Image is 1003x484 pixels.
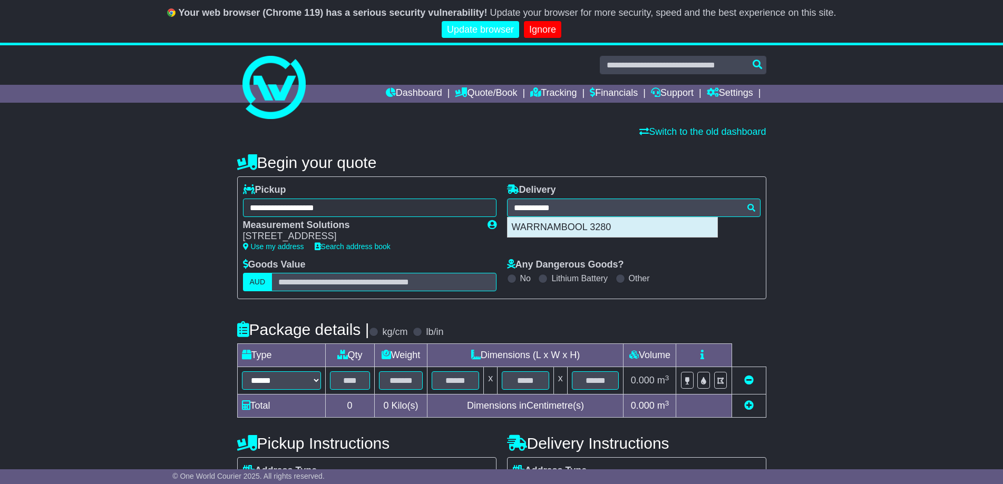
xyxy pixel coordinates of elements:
[651,85,694,103] a: Support
[524,21,561,38] a: Ignore
[315,242,391,251] a: Search address book
[179,7,488,18] b: Your web browser (Chrome 119) has a serious security vulnerability!
[243,231,477,242] div: [STREET_ADDRESS]
[665,374,669,382] sup: 3
[631,375,655,386] span: 0.000
[243,465,317,477] label: Address Type
[507,199,761,217] typeahead: Please provide city
[427,344,624,367] td: Dimensions (L x W x H)
[530,85,577,103] a: Tracking
[237,154,766,171] h4: Begin your quote
[507,434,766,452] h4: Delivery Instructions
[744,375,754,386] a: Remove this item
[455,85,517,103] a: Quote/Book
[237,344,325,367] td: Type
[629,273,650,283] label: Other
[243,184,286,196] label: Pickup
[624,344,676,367] td: Volume
[427,394,624,418] td: Dimensions in Centimetre(s)
[490,7,836,18] span: Update your browser for more security, speed and the best experience on this site.
[639,126,766,137] a: Switch to the old dashboard
[243,273,272,291] label: AUD
[707,85,753,103] a: Settings
[237,434,496,452] h4: Pickup Instructions
[325,394,374,418] td: 0
[243,259,306,271] label: Goods Value
[172,472,325,480] span: © One World Courier 2025. All rights reserved.
[243,242,304,251] a: Use my address
[507,259,624,271] label: Any Dangerous Goods?
[243,220,477,231] div: Measurement Solutions
[657,400,669,411] span: m
[665,399,669,407] sup: 3
[507,184,556,196] label: Delivery
[374,394,427,418] td: Kilo(s)
[325,344,374,367] td: Qty
[744,400,754,411] a: Add new item
[237,321,369,338] h4: Package details |
[237,394,325,418] td: Total
[520,273,531,283] label: No
[484,367,498,394] td: x
[426,327,443,338] label: lb/in
[382,327,407,338] label: kg/cm
[386,85,442,103] a: Dashboard
[657,375,669,386] span: m
[513,465,587,477] label: Address Type
[374,344,427,367] td: Weight
[590,85,638,103] a: Financials
[553,367,567,394] td: x
[551,273,608,283] label: Lithium Battery
[442,21,519,38] a: Update browser
[508,218,717,238] div: WARRNAMBOOL 3280
[383,400,388,411] span: 0
[631,400,655,411] span: 0.000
